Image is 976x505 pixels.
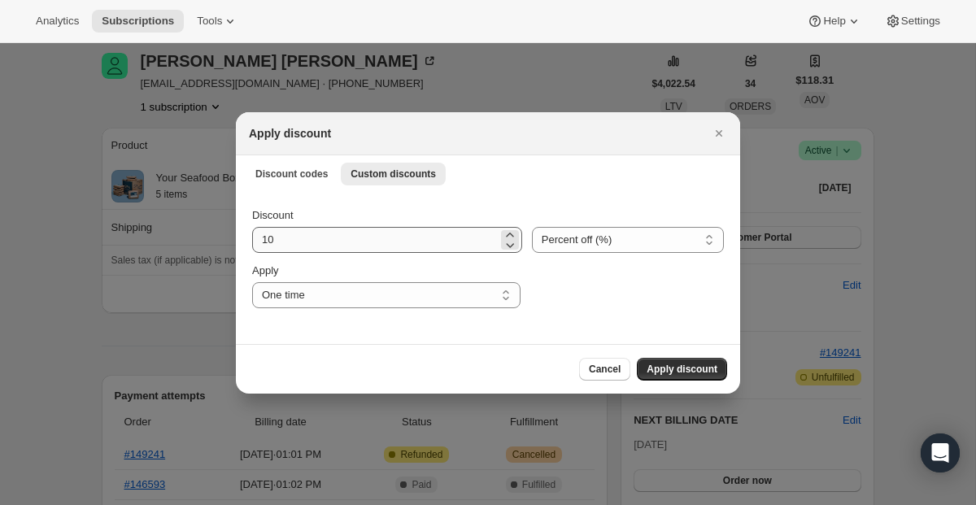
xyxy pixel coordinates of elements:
span: Analytics [36,15,79,28]
button: Discount codes [246,163,338,185]
h2: Apply discount [249,125,331,141]
button: Help [797,10,871,33]
button: Close [708,122,730,145]
span: Help [823,15,845,28]
div: Custom discounts [236,191,740,344]
span: Cancel [589,363,621,376]
span: Apply discount [647,363,717,376]
button: Apply discount [637,358,727,381]
span: Discount [252,209,294,221]
span: Subscriptions [102,15,174,28]
button: Analytics [26,10,89,33]
span: Custom discounts [351,168,436,181]
span: Apply [252,264,279,276]
span: Tools [197,15,222,28]
button: Tools [187,10,248,33]
span: Settings [901,15,940,28]
button: Cancel [579,358,630,381]
button: Custom discounts [341,163,446,185]
div: Open Intercom Messenger [921,433,960,472]
button: Subscriptions [92,10,184,33]
button: Settings [875,10,950,33]
span: Discount codes [255,168,328,181]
